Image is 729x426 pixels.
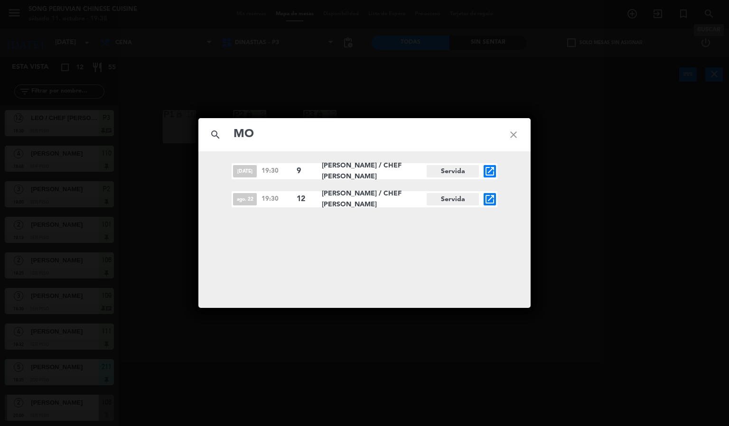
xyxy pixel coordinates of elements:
[233,125,496,144] input: Buscar reservas
[496,118,531,152] i: close
[262,194,292,204] span: 19:30
[297,193,314,205] span: 12
[233,193,257,205] span: ago. 22
[484,194,495,205] i: open_in_new
[427,193,479,205] span: Servida
[262,166,292,176] span: 19:30
[297,165,314,177] span: 9
[484,166,495,177] i: open_in_new
[198,118,233,152] i: search
[322,160,427,182] span: [PERSON_NAME] / CHEF [PERSON_NAME]
[233,165,257,177] span: [DATE]
[427,165,479,177] span: Servida
[322,188,427,210] span: [PERSON_NAME] / CHEF [PERSON_NAME]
